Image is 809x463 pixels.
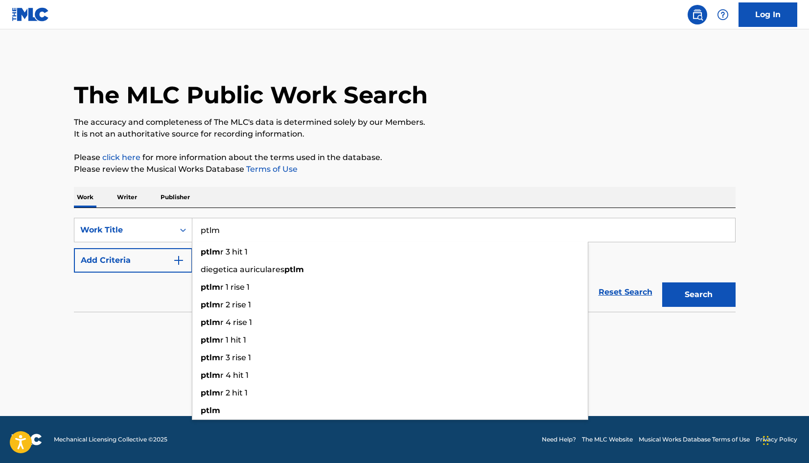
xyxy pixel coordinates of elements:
button: Add Criteria [74,248,192,273]
a: Privacy Policy [756,435,797,444]
p: Please for more information about the terms used in the database. [74,152,736,163]
p: The accuracy and completeness of The MLC's data is determined solely by our Members. [74,116,736,128]
p: It is not an authoritative source for recording information. [74,128,736,140]
p: Writer [114,187,140,208]
iframe: Chat Widget [760,416,809,463]
img: help [717,9,729,21]
strong: ptlm [284,265,304,274]
span: Mechanical Licensing Collective © 2025 [54,435,167,444]
a: Terms of Use [244,164,298,174]
button: Search [662,282,736,307]
strong: ptlm [201,300,220,309]
img: search [692,9,703,21]
img: 9d2ae6d4665cec9f34b9.svg [173,255,185,266]
a: Musical Works Database Terms of Use [639,435,750,444]
img: MLC Logo [12,7,49,22]
div: Help [713,5,733,24]
strong: ptlm [201,370,220,380]
span: r 1 rise 1 [220,282,250,292]
a: Public Search [688,5,707,24]
strong: ptlm [201,353,220,362]
a: click here [102,153,140,162]
h1: The MLC Public Work Search [74,80,428,110]
div: Work Title [80,224,168,236]
span: r 4 hit 1 [220,370,249,380]
strong: ptlm [201,388,220,397]
div: Drag [763,426,769,455]
a: Log In [739,2,797,27]
a: The MLC Website [582,435,633,444]
span: r 3 hit 1 [220,247,248,256]
a: Reset Search [594,281,657,303]
p: Please review the Musical Works Database [74,163,736,175]
span: r 1 hit 1 [220,335,246,345]
img: logo [12,434,42,445]
span: r 2 rise 1 [220,300,251,309]
a: Need Help? [542,435,576,444]
strong: ptlm [201,318,220,327]
strong: ptlm [201,406,220,415]
strong: ptlm [201,282,220,292]
span: diegetica auriculares [201,265,284,274]
strong: ptlm [201,335,220,345]
strong: ptlm [201,247,220,256]
span: r 2 hit 1 [220,388,248,397]
span: r 3 rise 1 [220,353,251,362]
form: Search Form [74,218,736,312]
p: Publisher [158,187,193,208]
span: r 4 rise 1 [220,318,252,327]
p: Work [74,187,96,208]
